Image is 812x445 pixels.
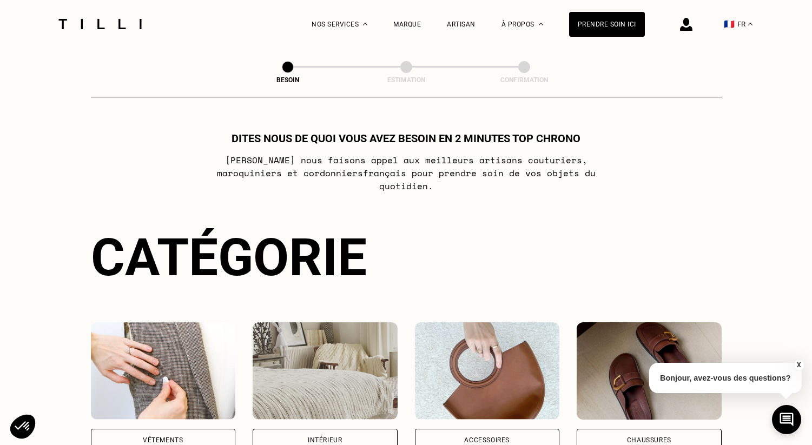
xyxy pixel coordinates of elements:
img: Logo du service de couturière Tilli [55,19,146,29]
p: Bonjour, avez-vous des questions? [649,363,802,393]
div: Vêtements [143,437,183,443]
a: Artisan [447,21,476,28]
div: Confirmation [470,76,578,84]
p: [PERSON_NAME] nous faisons appel aux meilleurs artisans couturiers , maroquiniers et cordonniers ... [192,154,620,192]
a: Prendre soin ici [569,12,645,37]
span: 🇫🇷 [724,19,735,29]
h1: Dites nous de quoi vous avez besoin en 2 minutes top chrono [232,132,580,145]
img: menu déroulant [748,23,752,25]
div: Chaussures [627,437,671,443]
div: Intérieur [308,437,342,443]
div: Catégorie [91,227,722,288]
img: Menu déroulant à propos [539,23,543,25]
img: Vêtements [91,322,236,420]
button: X [793,359,804,371]
img: Accessoires [415,322,560,420]
div: Estimation [352,76,460,84]
img: Chaussures [577,322,722,420]
div: Besoin [234,76,342,84]
img: Intérieur [253,322,398,420]
img: Menu déroulant [363,23,367,25]
div: Accessoires [464,437,510,443]
img: icône connexion [680,18,692,31]
a: Marque [393,21,421,28]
